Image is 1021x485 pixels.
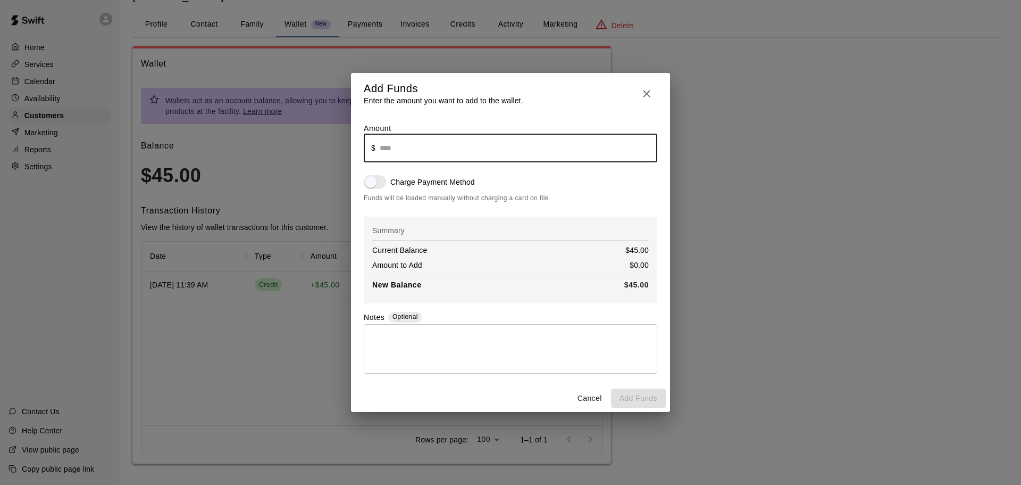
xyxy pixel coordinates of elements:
p: $0.00 [630,260,649,270]
p: $ [371,143,375,153]
p: Current Balance [372,245,427,256]
label: Amount [364,124,391,133]
p: New Balance [372,280,422,291]
span: Funds will be loaded manually without charging a card on file [364,193,657,204]
label: Notes [364,312,384,324]
button: Cancel [573,389,607,408]
span: Optional [392,313,418,320]
p: $45.00 [625,245,649,256]
p: Summary [372,225,649,236]
p: $45.00 [624,280,649,291]
h5: Add Funds [364,81,523,96]
p: Amount to Add [372,260,422,270]
p: Enter the amount you want to add to the wallet. [364,95,523,106]
p: Charge Payment Method [390,177,475,187]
